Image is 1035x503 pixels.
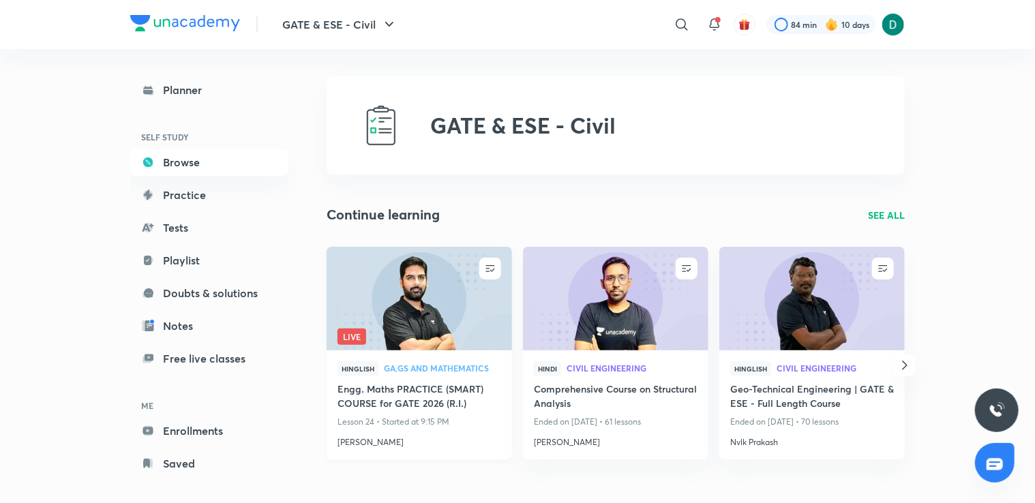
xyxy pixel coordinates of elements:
[989,402,1005,418] img: ttu
[534,413,697,431] p: Ended on [DATE] • 61 lessons
[130,394,288,417] h6: ME
[868,208,905,222] a: SEE ALL
[130,15,240,31] img: Company Logo
[130,181,288,209] a: Practice
[730,361,771,376] span: Hinglish
[359,104,403,147] img: GATE & ESE - Civil
[384,364,501,372] span: GA,GS and Mathematics
[130,15,240,35] a: Company Logo
[567,364,697,372] span: Civil Engineering
[384,364,501,374] a: GA,GS and Mathematics
[738,18,751,31] img: avatar
[130,76,288,104] a: Planner
[730,413,894,431] p: Ended on [DATE] • 70 lessons
[130,125,288,149] h6: SELF STUDY
[730,431,894,448] a: Nvlk Prakash
[777,364,894,374] a: Civil Engineering
[430,112,616,138] h2: GATE & ESE - Civil
[717,245,906,351] img: new-thumbnail
[719,247,905,350] a: new-thumbnail
[523,247,708,350] a: new-thumbnail
[882,13,905,36] img: Diksha Mishra
[130,312,288,339] a: Notes
[567,364,697,374] a: Civil Engineering
[337,329,366,345] span: Live
[777,364,894,372] span: Civil Engineering
[327,247,512,350] a: new-thumbnailLive
[337,413,501,431] p: Lesson 24 • Started at 9:15 PM
[825,18,839,31] img: streak
[130,450,288,477] a: Saved
[734,14,755,35] button: avatar
[337,382,501,413] a: Engg. Maths PRACTICE (SMART) COURSE for GATE 2026 (R.I.)
[325,245,513,351] img: new-thumbnail
[521,245,710,351] img: new-thumbnail
[274,11,406,38] button: GATE & ESE - Civil
[130,345,288,372] a: Free live classes
[337,361,378,376] span: Hinglish
[730,382,894,413] a: Geo-Technical Engineering | GATE & ESE - Full Length Course
[130,214,288,241] a: Tests
[130,417,288,444] a: Enrollments
[534,361,561,376] span: Hindi
[534,382,697,413] a: Comprehensive Course on Structural Analysis
[130,149,288,176] a: Browse
[327,204,440,225] h2: Continue learning
[337,431,501,448] a: [PERSON_NAME]
[534,431,697,448] a: [PERSON_NAME]
[130,247,288,274] a: Playlist
[130,279,288,307] a: Doubts & solutions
